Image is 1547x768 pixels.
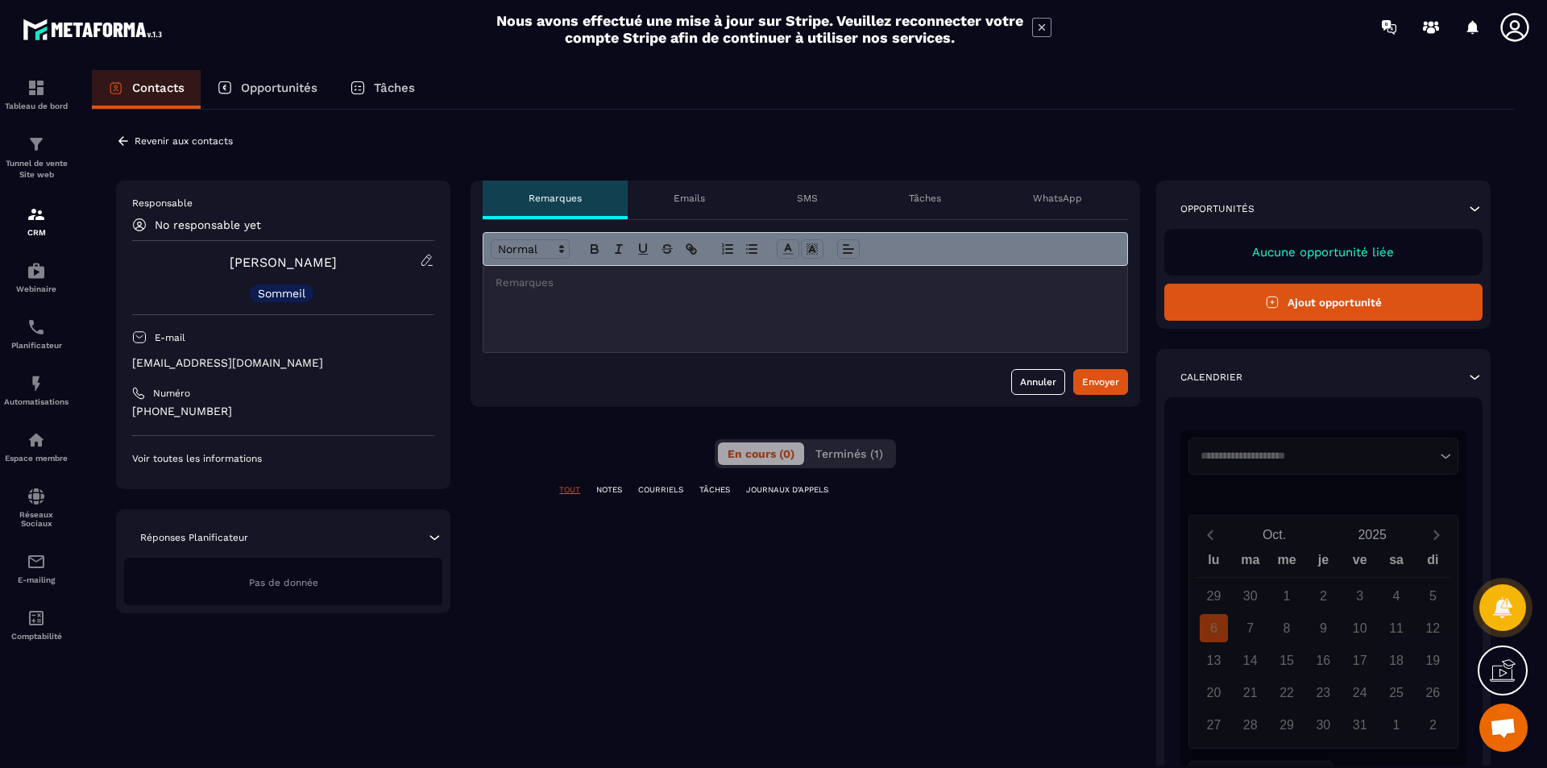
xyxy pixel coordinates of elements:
[1180,245,1466,259] p: Aucune opportunité liée
[4,228,68,237] p: CRM
[4,475,68,540] a: social-networksocial-networkRéseaux Sociaux
[374,81,415,95] p: Tâches
[718,442,804,465] button: En cours (0)
[4,102,68,110] p: Tableau de bord
[4,418,68,475] a: automationsautomationsEspace membre
[241,81,317,95] p: Opportunités
[4,632,68,641] p: Comptabilité
[4,66,68,122] a: formationformationTableau de bord
[1180,371,1242,384] p: Calendrier
[92,70,201,109] a: Contacts
[27,261,46,280] img: automations
[1164,284,1483,321] button: Ajout opportunité
[27,205,46,224] img: formation
[4,284,68,293] p: Webinaire
[1011,369,1065,395] button: Annuler
[4,122,68,193] a: formationformationTunnel de vente Site web
[4,454,68,463] p: Espace membre
[746,484,828,496] p: JOURNAUX D'APPELS
[140,531,248,544] p: Réponses Planificateur
[153,387,190,400] p: Numéro
[27,552,46,571] img: email
[4,158,68,181] p: Tunnel de vente Site web
[4,397,68,406] p: Automatisations
[132,404,434,419] p: [PHONE_NUMBER]
[4,596,68,653] a: accountantaccountantComptabilité
[27,608,46,628] img: accountant
[4,575,68,584] p: E-mailing
[4,193,68,249] a: formationformationCRM
[674,192,705,205] p: Emails
[258,288,305,299] p: Sommeil
[1082,374,1119,390] div: Envoyer
[1180,202,1255,215] p: Opportunités
[132,452,434,465] p: Voir toutes les informations
[909,192,941,205] p: Tâches
[4,540,68,596] a: emailemailE-mailing
[699,484,730,496] p: TÂCHES
[728,447,794,460] span: En cours (0)
[155,218,261,231] p: No responsable yet
[201,70,334,109] a: Opportunités
[4,249,68,305] a: automationsautomationsWebinaire
[135,135,233,147] p: Revenir aux contacts
[230,255,337,270] a: [PERSON_NAME]
[559,484,580,496] p: TOUT
[27,374,46,393] img: automations
[1033,192,1082,205] p: WhatsApp
[334,70,431,109] a: Tâches
[1479,704,1528,752] div: Ouvrir le chat
[132,197,434,210] p: Responsable
[529,192,582,205] p: Remarques
[1073,369,1128,395] button: Envoyer
[155,331,185,344] p: E-mail
[4,362,68,418] a: automationsautomationsAutomatisations
[249,577,318,588] span: Pas de donnée
[815,447,883,460] span: Terminés (1)
[27,430,46,450] img: automations
[132,355,434,371] p: [EMAIL_ADDRESS][DOMAIN_NAME]
[806,442,893,465] button: Terminés (1)
[4,510,68,528] p: Réseaux Sociaux
[638,484,683,496] p: COURRIELS
[496,12,1024,46] h2: Nous avons effectué une mise à jour sur Stripe. Veuillez reconnecter votre compte Stripe afin de ...
[4,305,68,362] a: schedulerschedulerPlanificateur
[27,135,46,154] img: formation
[4,341,68,350] p: Planificateur
[27,487,46,506] img: social-network
[596,484,622,496] p: NOTES
[27,318,46,337] img: scheduler
[132,81,185,95] p: Contacts
[797,192,818,205] p: SMS
[23,15,168,44] img: logo
[27,78,46,98] img: formation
